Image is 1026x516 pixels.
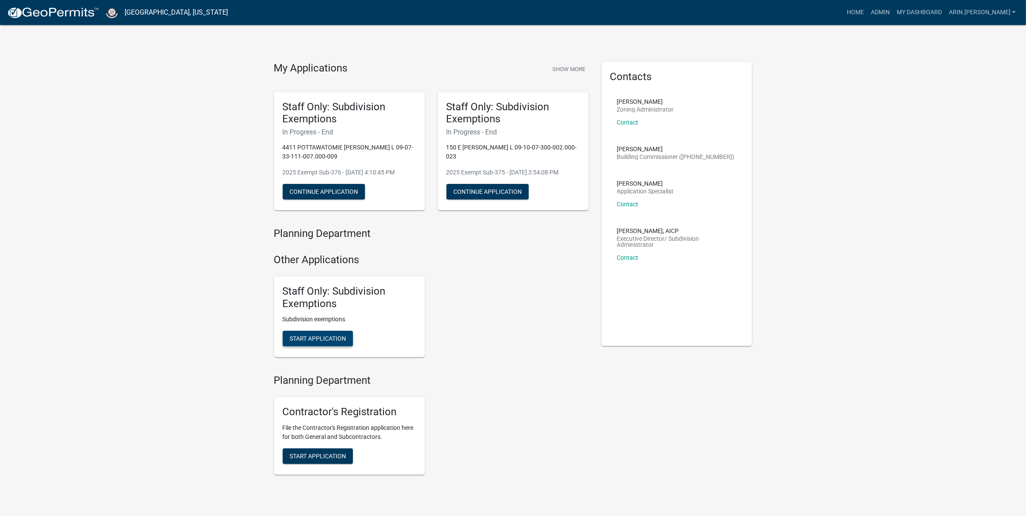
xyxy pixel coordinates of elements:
[283,406,416,418] h5: Contractor's Registration
[446,128,580,136] h6: In Progress - End
[945,4,1019,21] a: arin.[PERSON_NAME]
[283,448,353,464] button: Start Application
[867,4,893,21] a: Admin
[274,374,589,387] h4: Planning Department
[283,315,416,324] p: Subdivision exemptions
[617,254,639,261] a: Contact
[893,4,945,21] a: My Dashboard
[617,180,674,187] p: [PERSON_NAME]
[617,228,737,234] p: [PERSON_NAME], AICP
[290,453,346,460] span: Start Application
[283,143,416,161] p: 4411 POTTAWATOMIE [PERSON_NAME] L 09-07-33-111-007.000-009
[274,227,589,240] h4: Planning Department
[283,101,416,126] h5: Staff Only: Subdivision Exemptions
[617,99,674,105] p: [PERSON_NAME]
[274,254,589,266] h4: Other Applications
[125,5,228,20] a: [GEOGRAPHIC_DATA], [US_STATE]
[283,184,365,199] button: Continue Application
[106,6,118,18] img: Cass County, Indiana
[617,188,674,194] p: Application Specialist
[446,184,529,199] button: Continue Application
[617,154,735,160] p: Building Commissioner ([PHONE_NUMBER])
[617,201,639,208] a: Contact
[843,4,867,21] a: Home
[617,106,674,112] p: Zoning Administrator
[290,335,346,342] span: Start Application
[549,62,589,76] button: Show More
[617,146,735,152] p: [PERSON_NAME]
[283,423,416,441] p: File the Contractor's Registration application here for both General and Subcontractors.
[283,331,353,346] button: Start Application
[283,168,416,177] p: 2025 Exempt Sub-376 - [DATE] 4:10:45 PM
[617,119,639,126] a: Contact
[446,143,580,161] p: 150 E [PERSON_NAME] L 09-10-07-300-002.000-023
[610,71,744,83] h5: Contacts
[274,62,348,75] h4: My Applications
[617,236,737,248] p: Executive Director/ Subdivision Administrator
[283,285,416,310] h5: Staff Only: Subdivision Exemptions
[283,128,416,136] h6: In Progress - End
[446,168,580,177] p: 2025 Exempt Sub-375 - [DATE] 3:54:08 PM
[446,101,580,126] h5: Staff Only: Subdivision Exemptions
[274,254,589,364] wm-workflow-list-section: Other Applications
